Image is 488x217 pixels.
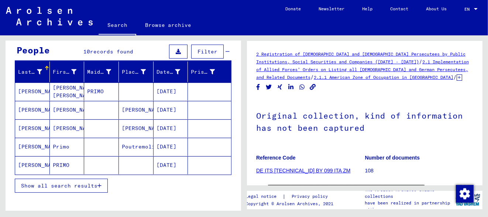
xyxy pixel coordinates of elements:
mat-cell: [PERSON_NAME] [PERSON_NAME] [50,83,85,101]
mat-cell: [PERSON_NAME] [15,119,50,137]
p: Copyright © Arolsen Archives, 2021 [245,200,337,207]
div: Maiden Name [87,68,111,76]
mat-cell: PRIMO [50,156,85,174]
mat-header-cell: Date of Birth [154,62,188,82]
button: Copy link [309,83,317,92]
b: Number of documents [365,155,420,161]
a: 2 Registration of [DEMOGRAPHIC_DATA] and [DEMOGRAPHIC_DATA] Persecutees by Public Institutions, S... [256,51,465,64]
div: Date of Birth [157,66,190,78]
mat-cell: [DATE] [154,156,188,174]
div: Date of Birth [157,68,181,76]
div: Prisoner # [191,68,215,76]
span: EN [464,7,472,12]
a: Privacy policy [286,193,337,200]
mat-cell: [PERSON_NAME] [15,138,50,156]
mat-cell: [PERSON_NAME] [119,119,154,137]
mat-cell: [DATE] [154,138,188,156]
mat-cell: Primo [50,138,85,156]
mat-cell: PRIMO [84,83,119,101]
span: Show all search results [21,182,97,189]
img: Change consent [456,185,474,203]
mat-cell: [PERSON_NAME] [50,119,85,137]
button: Share on Twitter [265,83,273,92]
mat-header-cell: Place of Birth [119,62,154,82]
mat-cell: [DATE] [154,83,188,101]
mat-header-cell: Maiden Name [84,62,119,82]
p: The Arolsen Archives online collections [365,186,453,200]
a: DE ITS [TECHNICAL_ID] BY 099 ITA ZM [256,168,350,174]
div: Change consent [456,185,473,202]
b: Reference Code [256,155,296,161]
div: Last Name [18,66,51,78]
p: 108 [365,167,474,175]
div: | [245,193,337,200]
mat-cell: [DATE] [154,101,188,119]
button: Share on WhatsApp [298,83,306,92]
span: 10 [84,48,90,55]
span: / [453,74,457,80]
span: Filter [197,48,217,55]
a: Browse archive [136,16,200,34]
span: records found [90,48,134,55]
mat-cell: [PERSON_NAME] [15,101,50,119]
span: / [310,74,314,80]
div: People [17,43,50,57]
a: 2.1 Implementation of Allied Forces’ Orders on Listing all [DEMOGRAPHIC_DATA] and German Persecut... [256,59,469,80]
button: Filter [191,45,224,59]
div: Prisoner # [191,66,224,78]
div: Place of Birth [122,66,155,78]
img: Arolsen_neg.svg [6,7,93,25]
mat-header-cell: Prisoner # [188,62,231,82]
mat-header-cell: Last Name [15,62,50,82]
mat-cell: [PERSON_NAME] [15,83,50,101]
img: yv_logo.png [454,190,482,209]
mat-cell: [PERSON_NAME] [50,101,85,119]
a: Search [99,16,136,35]
button: Share on Xing [276,83,284,92]
p: have been realized in partnership with [365,200,453,213]
div: Last Name [18,68,42,76]
span: / [419,58,422,65]
h1: Original collection, kind of information has not been captured [256,99,473,143]
button: Show all search results [15,179,108,193]
div: First Name [53,66,86,78]
mat-cell: [DATE] [154,119,188,137]
a: Legal notice [245,193,282,200]
mat-cell: Poutremoli/Pontremoli [119,138,154,156]
div: Place of Birth [122,68,146,76]
mat-cell: [PERSON_NAME] [119,101,154,119]
button: Share on LinkedIn [287,83,295,92]
a: 2.1.1 American Zone of Occupation in [GEOGRAPHIC_DATA] [314,74,453,80]
div: First Name [53,68,77,76]
div: Maiden Name [87,66,120,78]
mat-cell: [PERSON_NAME] [15,156,50,174]
button: Share on Facebook [254,83,262,92]
mat-header-cell: First Name [50,62,85,82]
